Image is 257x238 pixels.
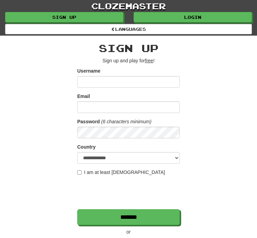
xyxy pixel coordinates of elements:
[77,179,181,206] iframe: reCAPTCHA
[77,169,165,176] label: I am at least [DEMOGRAPHIC_DATA]
[5,24,252,34] a: Languages
[5,12,123,22] a: Sign up
[77,67,100,74] label: Username
[77,57,180,64] p: Sign up and play for !
[77,228,180,235] p: or
[145,58,153,63] u: free
[101,119,151,124] em: (6 characters minimum)
[134,12,252,22] a: Login
[77,143,96,150] label: Country
[77,93,90,100] label: Email
[77,170,82,175] input: I am at least [DEMOGRAPHIC_DATA]
[77,118,100,125] label: Password
[77,42,180,54] h2: Sign up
